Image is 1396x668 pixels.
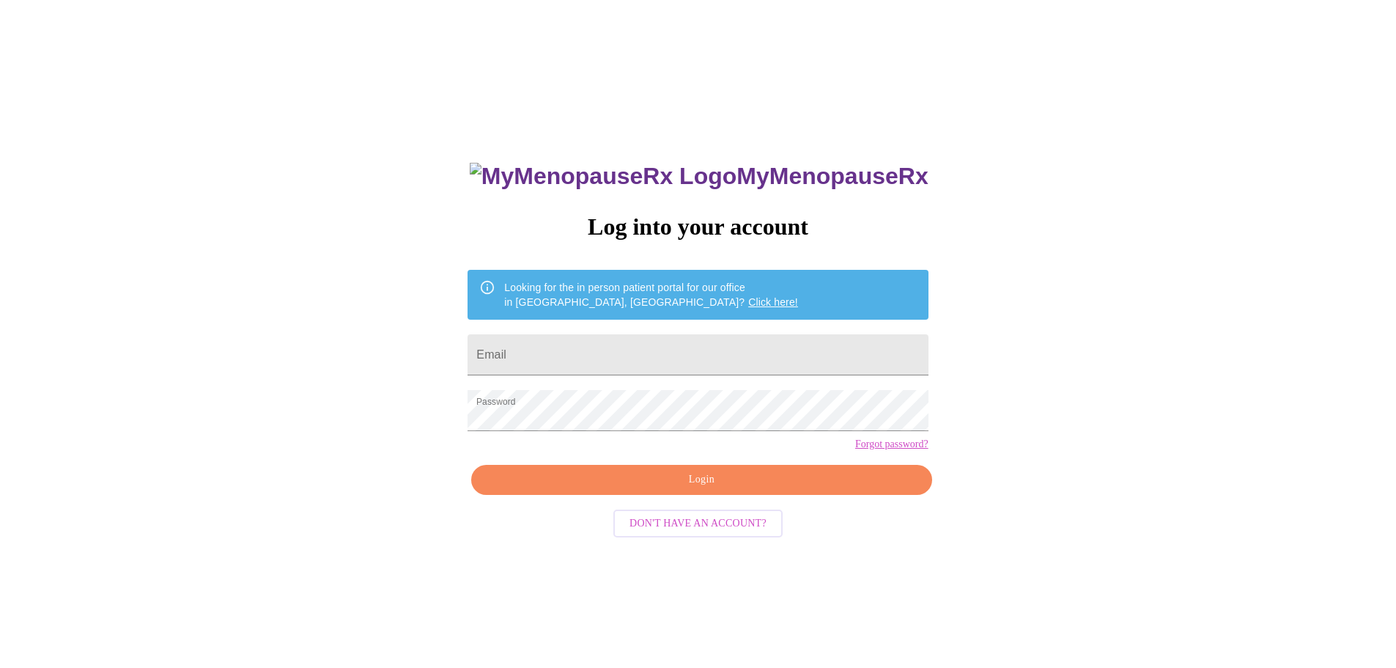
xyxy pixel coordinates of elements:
[610,516,786,529] a: Don't have an account?
[470,163,928,190] h3: MyMenopauseRx
[471,465,931,495] button: Login
[468,213,928,241] h3: Log into your account
[748,296,798,308] a: Click here!
[855,438,928,450] a: Forgot password?
[504,274,798,315] div: Looking for the in person patient portal for our office in [GEOGRAPHIC_DATA], [GEOGRAPHIC_DATA]?
[613,510,783,538] button: Don't have an account?
[470,163,736,190] img: MyMenopauseRx Logo
[629,515,767,533] span: Don't have an account?
[488,471,915,489] span: Login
